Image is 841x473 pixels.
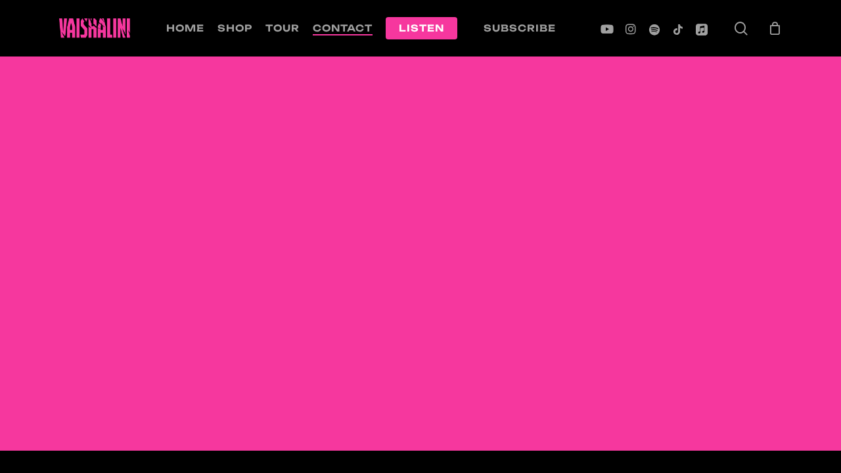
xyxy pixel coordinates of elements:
[59,18,130,38] img: Vaishalini
[265,22,300,34] a: tour
[217,22,252,34] a: shop
[399,22,444,34] span: listen
[166,22,204,34] a: home
[386,22,457,34] a: listen
[484,22,556,34] span: Subscribe
[313,22,373,34] a: contact
[470,22,569,34] a: Subscribe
